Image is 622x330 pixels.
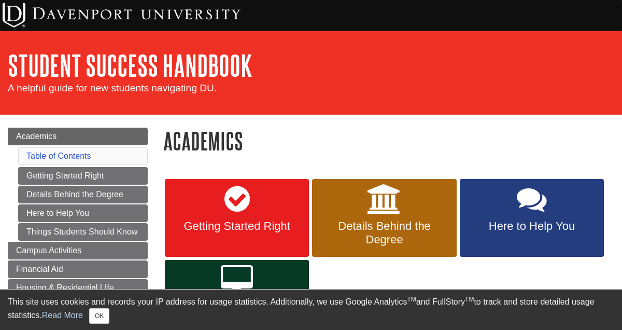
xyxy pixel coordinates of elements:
[407,296,416,303] sup: TM
[465,296,474,303] sup: TM
[320,219,448,246] span: Details Behind the Degree
[16,132,56,141] span: Academics
[460,179,604,257] a: Here to Help You
[18,186,148,203] a: Details Behind the Degree
[173,219,301,233] span: Getting Started Right
[3,3,241,27] img: Davenport University
[26,152,91,160] a: Table of Contents
[16,265,63,273] span: Financial Aid
[18,223,148,241] a: Things Students Should Know
[8,49,252,81] a: Student Success Handbook
[8,242,148,259] a: Campus Activities
[8,82,217,93] span: A helpful guide for new students navigating DU.
[8,296,614,324] div: This site uses cookies and records your IP address for usage statistics. Additionally, we use Goo...
[8,260,148,278] a: Financial Aid
[163,128,614,154] h1: Academics
[42,311,83,320] a: Read More
[312,179,456,257] a: Details Behind the Degree
[8,128,148,145] a: Academics
[8,279,148,297] a: Housing & Residential LIfe
[16,246,81,255] span: Campus Activities
[18,167,148,185] a: Getting Started Right
[468,219,596,233] span: Here to Help You
[89,308,109,324] button: Close
[165,179,309,257] a: Getting Started Right
[16,283,114,292] span: Housing & Residential LIfe
[18,204,148,222] a: Here to Help You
